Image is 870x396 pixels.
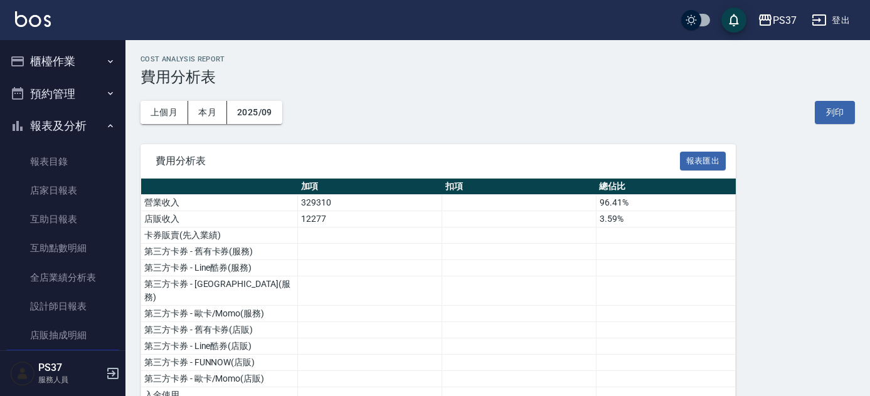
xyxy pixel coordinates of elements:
[141,306,298,322] td: 第三方卡券 - 歐卡/Momo(服務)
[680,152,726,171] button: 報表匯出
[15,11,51,27] img: Logo
[298,211,442,227] td: 12277
[596,195,735,211] td: 96.41%
[5,147,120,176] a: 報表目錄
[156,155,680,167] span: 費用分析表
[815,101,855,124] button: 列印
[188,101,227,124] button: 本月
[38,374,102,385] p: 服務人員
[773,13,797,28] div: PS37
[596,179,735,195] th: 總佔比
[141,244,298,260] td: 第三方卡券 - 舊有卡券(服務)
[10,361,35,386] img: Person
[298,179,442,195] th: 加項
[721,8,746,33] button: save
[807,9,855,32] button: 登出
[753,8,802,33] button: PS37
[5,350,120,378] a: 費用分析表
[5,176,120,205] a: 店家日報表
[38,362,102,374] h5: PS37
[141,55,855,63] h2: Cost analysis Report
[442,179,597,195] th: 扣項
[141,260,298,276] td: 第三方卡券 - Line酷券(服務)
[298,195,442,211] td: 329310
[141,195,298,211] td: 營業收入
[5,321,120,350] a: 店販抽成明細
[5,110,120,142] button: 報表及分析
[141,276,298,306] td: 第三方卡券 - [GEOGRAPHIC_DATA](服務)
[5,205,120,234] a: 互助日報表
[596,211,735,227] td: 3.59%
[5,45,120,78] button: 櫃檯作業
[5,78,120,110] button: 預約管理
[141,101,188,124] button: 上個月
[5,263,120,292] a: 全店業績分析表
[141,68,855,86] h3: 費用分析表
[227,101,282,124] button: 2025/09
[5,292,120,321] a: 設計師日報表
[141,322,298,338] td: 第三方卡券 - 舊有卡券(店販)
[5,234,120,263] a: 互助點數明細
[141,355,298,371] td: 第三方卡券 - FUNNOW(店販)
[141,371,298,387] td: 第三方卡券 - 歐卡/Momo(店販)
[141,227,298,244] td: 卡券販賣(先入業績)
[141,338,298,355] td: 第三方卡券 - Line酷券(店販)
[141,211,298,227] td: 店販收入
